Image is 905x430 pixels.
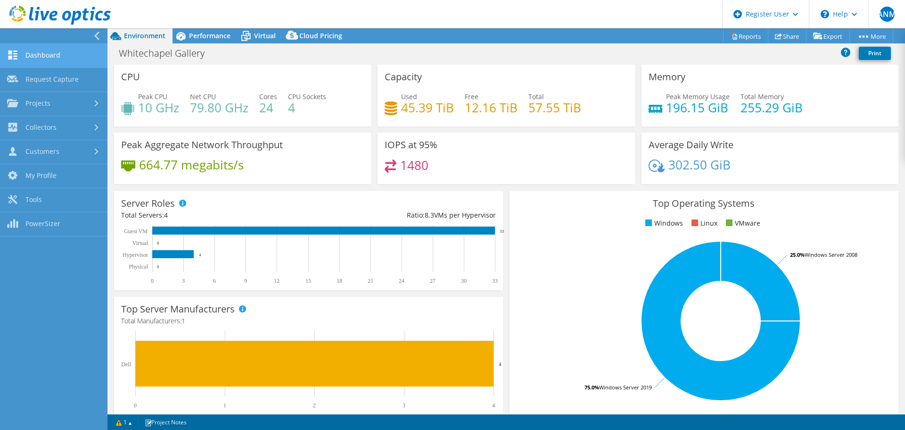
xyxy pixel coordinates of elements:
[138,92,167,101] span: Peak CPU
[313,402,316,409] text: 2
[401,92,417,101] span: Used
[121,210,308,220] div: Total Servers:
[385,140,437,150] h3: IOPS at 95%
[649,140,733,150] h3: Average Daily Write
[790,251,805,258] tspan: 25.0%
[599,384,652,391] tspan: Windows Server 2019
[199,253,201,257] text: 4
[465,92,478,101] span: Free
[254,31,276,40] span: Virtual
[517,198,891,209] h3: Top Operating Systems
[368,278,373,284] text: 21
[806,29,850,43] a: Export
[859,47,891,60] a: Print
[723,29,768,43] a: Reports
[337,278,342,284] text: 18
[499,361,502,367] text: 4
[274,278,280,284] text: 12
[528,92,544,101] span: Total
[189,31,230,40] span: Performance
[305,278,311,284] text: 15
[157,264,159,269] text: 0
[157,241,159,245] text: 0
[492,278,498,284] text: 33
[668,160,731,170] h4: 302.50 GiB
[385,72,422,82] h3: Capacity
[121,316,496,326] h4: Total Manufacturers:
[121,361,131,368] text: Dell
[399,278,404,284] text: 24
[584,384,599,391] tspan: 75.0%
[132,240,148,246] text: Virtual
[190,92,216,101] span: Net CPU
[425,211,434,219] span: 8.3
[123,252,148,258] text: Hypervisor
[151,278,154,284] text: 0
[430,278,436,284] text: 27
[182,278,185,284] text: 3
[121,304,235,314] h3: Top Server Manufacturers
[244,278,247,284] text: 9
[109,416,139,428] a: 1
[259,102,277,113] h4: 24
[666,92,730,101] span: Peak Memory Usage
[465,102,518,113] h4: 12.16 TiB
[115,48,219,59] h1: Whitechapel Gallery
[500,229,504,234] text: 33
[643,218,683,228] li: Windows
[849,29,893,43] a: More
[299,31,342,40] span: Cloud Pricing
[288,102,326,113] h4: 4
[821,10,829,18] svg: \n
[223,402,226,409] text: 1
[134,402,137,409] text: 0
[492,402,495,409] text: 4
[121,72,140,82] h3: CPU
[138,102,179,113] h4: 10 GHz
[190,102,248,113] h4: 79.80 GHz
[724,218,760,228] li: VMware
[768,29,806,43] a: Share
[138,416,193,428] a: Project Notes
[649,72,685,82] h3: Memory
[401,102,454,113] h4: 45.39 TiB
[164,211,168,219] span: 4
[129,263,148,270] text: Physical
[121,140,283,150] h3: Peak Aggregate Network Throughput
[740,102,803,113] h4: 255.29 GiB
[124,31,165,40] span: Environment
[666,102,730,113] h4: 196.15 GiB
[528,102,581,113] h4: 57.55 TiB
[124,228,148,235] text: Guest VM
[880,7,895,22] span: ANM
[259,92,277,101] span: Cores
[121,198,175,209] h3: Server Roles
[403,402,405,409] text: 3
[139,160,244,170] h4: 664.77 megabits/s
[805,251,857,258] tspan: Windows Server 2008
[740,92,784,101] span: Total Memory
[461,278,467,284] text: 30
[400,160,428,170] h4: 1480
[308,210,495,220] div: Ratio: VMs per Hypervisor
[689,218,717,228] li: Linux
[181,316,185,325] span: 1
[213,278,216,284] text: 6
[288,92,326,101] span: CPU Sockets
